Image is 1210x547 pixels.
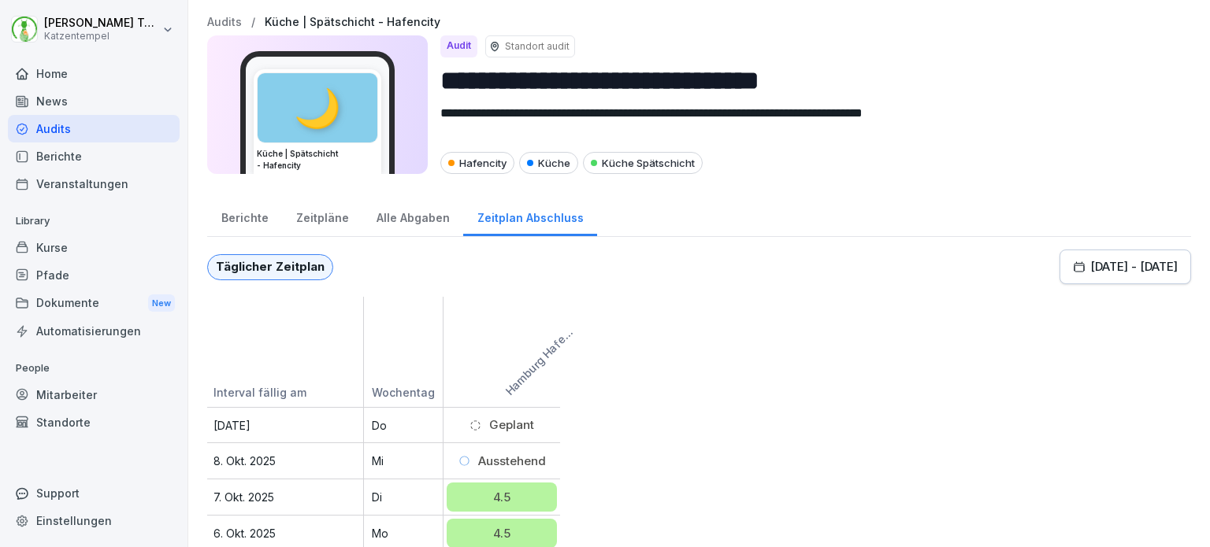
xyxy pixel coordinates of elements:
[440,152,514,174] div: Hafencity
[44,17,159,30] p: [PERSON_NAME] Terjung
[372,384,443,407] p: Wochentag
[8,60,180,87] a: Home
[440,35,477,57] div: Audit
[8,87,180,115] a: News
[257,148,378,172] h3: Küche | Spätschicht - Hafencity
[207,443,444,479] div: Mi
[8,289,180,318] div: Dokumente
[282,196,362,236] a: Zeitpläne
[8,115,180,142] a: Audits
[505,39,570,54] p: Standort audit
[207,16,242,29] a: Audits
[447,482,557,512] div: 4.5
[8,142,180,170] a: Berichte
[207,417,355,434] p: [DATE]
[362,196,463,236] a: Alle Abgaben
[8,317,180,345] a: Automatisierungen
[207,489,355,505] p: 7. Okt. 2025
[8,170,180,198] a: Veranstaltungen
[251,16,255,29] p: /
[44,31,159,42] p: Katzentempel
[8,408,180,436] a: Standorte
[470,416,534,434] div: Geplant
[463,196,597,236] a: Zeitplan Abschluss
[8,234,180,261] a: Kurse
[583,152,703,174] div: Küche Spätschicht
[207,196,282,236] a: Berichte
[1060,249,1191,284] button: [DATE] - [DATE]
[8,289,180,318] a: DokumenteNew
[8,356,180,381] p: People
[519,152,578,174] div: Küche
[207,407,444,443] div: Do
[8,381,180,408] a: Mitarbeiter
[8,209,180,234] p: Library
[207,525,355,541] p: 6. Okt. 2025
[258,73,377,142] div: 🌙
[265,16,440,29] a: Küche | Spätschicht - Hafencity
[502,321,581,400] p: Hamburg Hafencity
[8,261,180,289] a: Pfade
[8,507,180,534] a: Einstellungen
[207,384,355,407] p: Interval fällig am
[458,453,546,471] div: Ausstehend
[8,479,180,507] div: Support
[207,254,333,281] div: Täglicher Zeitplan
[148,294,175,312] div: New
[1073,258,1178,275] div: [DATE] - [DATE]
[207,453,355,469] p: 8. Okt. 2025
[207,479,444,516] div: Di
